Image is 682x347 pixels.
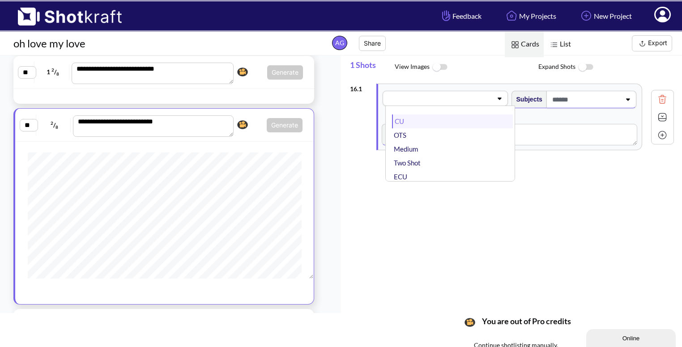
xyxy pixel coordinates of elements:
[267,65,303,80] button: Generate
[572,4,639,28] a: New Project
[656,110,669,124] img: Expand Icon
[395,58,538,77] span: View Images
[392,156,512,170] li: Two Shot
[38,118,71,132] span: /
[512,92,542,107] span: Subjects
[538,58,682,77] span: Expand Shots
[544,32,575,57] span: List
[637,38,648,49] img: Export Icon
[359,36,386,51] button: Share
[350,79,372,94] div: 16 . 1
[509,39,521,51] img: Card Icon
[235,65,250,79] img: Camera Icon
[55,124,58,130] span: 8
[497,4,563,28] a: My Projects
[477,316,571,339] span: You are out of Pro credits
[350,79,674,155] div: 16.1CUOTSMediumTwo ShotECUWideMaster shotCowboyInsertPOVFull ShotEstablishingThree shotGroup Shot...
[350,55,395,79] span: 1 Shots
[56,72,59,77] span: 8
[586,327,678,347] iframe: chat widget
[632,35,672,51] button: Export
[548,39,560,51] img: List Icon
[332,36,347,50] span: AG
[392,128,512,142] li: OTS
[505,32,544,57] span: Cards
[579,8,594,23] img: Add Icon
[37,65,69,79] span: 1 /
[430,58,450,77] img: ToggleOff Icon
[382,127,419,142] span: Description
[440,11,482,21] span: Feedback
[462,316,477,329] img: Camera Icon
[392,114,512,128] li: CU
[235,118,250,131] img: Camera Icon
[51,120,53,126] span: 2
[392,170,512,184] li: ECU
[656,93,669,106] img: Trash Icon
[267,118,303,132] button: Generate
[504,8,519,23] img: Home Icon
[51,67,54,72] span: 2
[440,8,452,23] img: Hand Icon
[575,58,596,77] img: ToggleOff Icon
[392,142,512,156] li: Medium
[656,128,669,142] img: Add Icon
